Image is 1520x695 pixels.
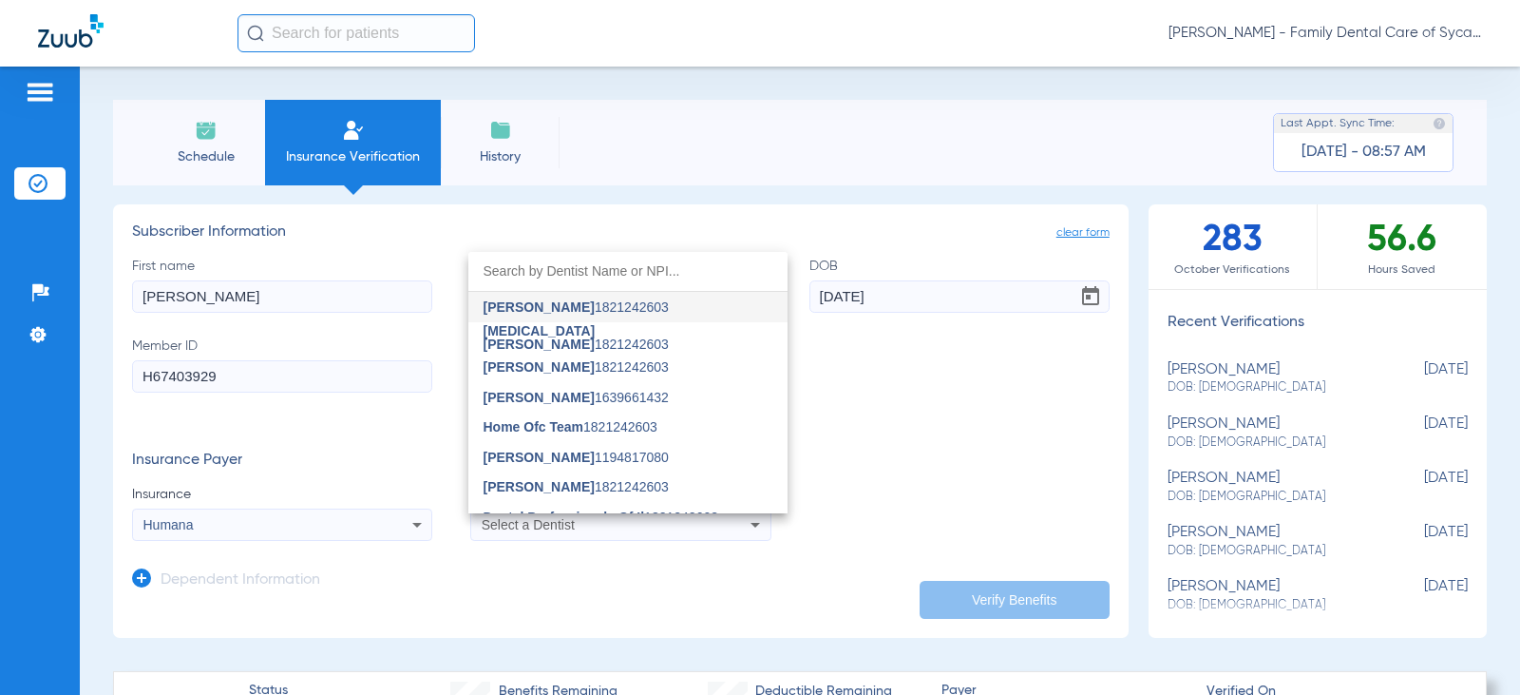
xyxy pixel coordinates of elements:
[484,451,669,464] span: 1194817080
[484,324,772,351] span: 1821242603
[484,511,718,524] span: 1821242603
[484,359,595,375] span: [PERSON_NAME]
[468,252,788,291] input: dropdown search
[484,323,596,352] span: [MEDICAL_DATA][PERSON_NAME]
[484,299,595,315] span: [PERSON_NAME]
[484,420,657,434] span: 1821242603
[484,390,595,405] span: [PERSON_NAME]
[484,510,645,525] span: Dental Professionals Of Il
[484,391,669,404] span: 1639661432
[484,360,669,374] span: 1821242603
[484,300,669,314] span: 1821242603
[484,480,669,493] span: 1821242603
[484,419,584,434] span: Home Ofc Team
[484,479,595,494] span: [PERSON_NAME]
[484,450,595,465] span: [PERSON_NAME]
